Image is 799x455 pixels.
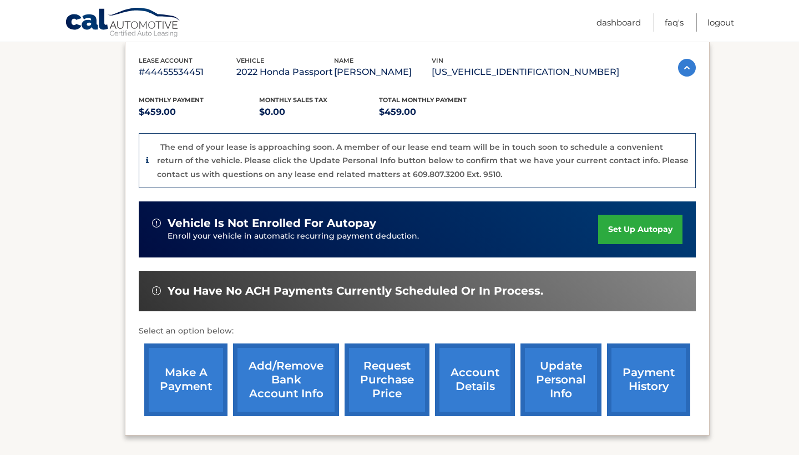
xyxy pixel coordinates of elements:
[157,142,689,179] p: The end of your lease is approaching soon. A member of our lease end team will be in touch soon t...
[379,104,499,120] p: $459.00
[144,343,227,416] a: make a payment
[233,343,339,416] a: Add/Remove bank account info
[139,325,696,338] p: Select an option below:
[168,216,376,230] span: vehicle is not enrolled for autopay
[607,343,690,416] a: payment history
[139,104,259,120] p: $459.00
[139,96,204,104] span: Monthly Payment
[65,7,181,39] a: Cal Automotive
[139,57,193,64] span: lease account
[432,57,443,64] span: vin
[334,57,353,64] span: name
[678,59,696,77] img: accordion-active.svg
[598,215,682,244] a: set up autopay
[168,230,598,242] p: Enroll your vehicle in automatic recurring payment deduction.
[379,96,467,104] span: Total Monthly Payment
[259,104,380,120] p: $0.00
[152,286,161,295] img: alert-white.svg
[236,57,264,64] span: vehicle
[236,64,334,80] p: 2022 Honda Passport
[520,343,601,416] a: update personal info
[139,64,236,80] p: #44455534451
[334,64,432,80] p: [PERSON_NAME]
[596,13,641,32] a: Dashboard
[152,219,161,228] img: alert-white.svg
[259,96,327,104] span: Monthly sales Tax
[345,343,429,416] a: request purchase price
[707,13,734,32] a: Logout
[168,284,543,298] span: You have no ACH payments currently scheduled or in process.
[665,13,684,32] a: FAQ's
[432,64,619,80] p: [US_VEHICLE_IDENTIFICATION_NUMBER]
[435,343,515,416] a: account details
